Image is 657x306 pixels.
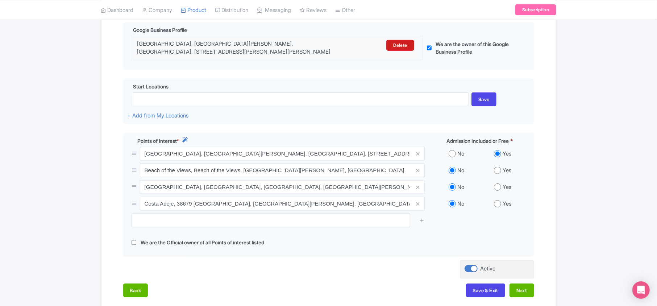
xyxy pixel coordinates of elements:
label: No [457,200,464,208]
span: Start Locations [133,83,169,90]
span: Points of Interest [137,137,177,145]
span: Admission Included or Free [446,137,509,145]
label: Yes [503,200,511,208]
div: Save [471,92,496,106]
label: We are the Official owner of all Points of interest listed [141,239,264,247]
label: No [457,166,464,175]
button: Next [510,284,534,297]
a: + Add from My Locations [127,112,188,119]
label: No [457,150,464,158]
a: Subscription [515,4,556,15]
label: We are the owner of this Google Business Profile [436,40,516,55]
button: Save & Exit [466,284,505,297]
div: Active [481,265,496,273]
label: Yes [503,166,511,175]
a: Delete [386,40,414,51]
div: [GEOGRAPHIC_DATA], [GEOGRAPHIC_DATA][PERSON_NAME], [GEOGRAPHIC_DATA], [STREET_ADDRESS][PERSON_NAM... [137,40,348,56]
div: Open Intercom Messenger [632,281,650,299]
label: Yes [503,183,511,191]
button: Back [123,284,148,297]
label: No [457,183,464,191]
span: Google Business Profile [133,26,187,34]
label: Yes [503,150,511,158]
